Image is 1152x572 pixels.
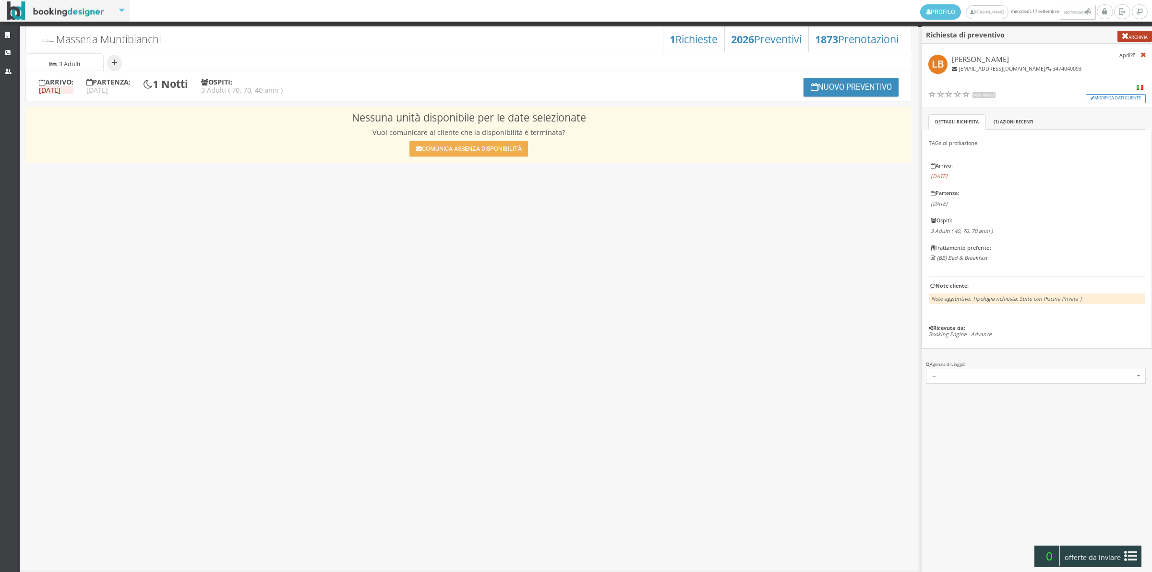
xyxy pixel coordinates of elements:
[1060,5,1095,20] button: Notifiche
[929,139,979,146] span: TAGs di profilazione:
[928,55,948,74] img: Luigi Bulzomi
[952,66,1081,72] h6: /
[995,119,997,125] span: 1
[920,4,1097,20] span: mercoledì, 17 settembre
[986,114,1040,130] a: ( ) Azioni recenti
[972,92,996,98] span: Not Rated
[966,5,1008,19] a: [PERSON_NAME]
[931,218,1143,224] h6: Ospiti:
[931,172,948,180] i: [DATE]
[929,282,969,289] b: Note cliente:
[1039,546,1060,566] span: 0
[928,90,971,100] div: Not Rated
[920,4,961,20] a: Profilo
[952,54,1009,64] span: [PERSON_NAME]
[937,254,987,261] i: (BB) Bed & Breakfast
[931,200,948,207] i: [DATE]
[931,190,1143,196] h6: Partenza:
[1117,31,1152,42] button: Archivia
[928,114,986,130] a: Dettagli Richiesta
[931,163,1143,169] h6: Arrivo:
[928,90,996,100] a: Not Rated
[926,362,1148,368] div: Agenzia di viaggio:
[933,373,1134,379] span: --
[1086,94,1146,103] button: Modifica dati cliente
[929,330,992,338] i: Booking Engine - Advance
[929,324,965,331] b: Ricevuta da:
[926,368,1146,384] button: --
[1053,65,1081,72] span: 3474040093
[1119,50,1135,59] a: Apri
[931,227,993,234] i: 3 Adulti ( 40, 70, 70 anni )
[959,65,1045,72] span: [EMAIL_ADDRESS][DOMAIN_NAME]
[926,30,1005,39] b: Richiesta di preventivo
[1119,51,1135,59] small: Apri
[7,1,104,20] img: BookingDesigner.com
[931,245,1143,251] h6: Trattamento preferito:
[1062,550,1124,565] span: offerte da inviare
[931,295,1082,302] i: Note aggiuntive: Tipologia richiesta: Suite con Piscina Privata |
